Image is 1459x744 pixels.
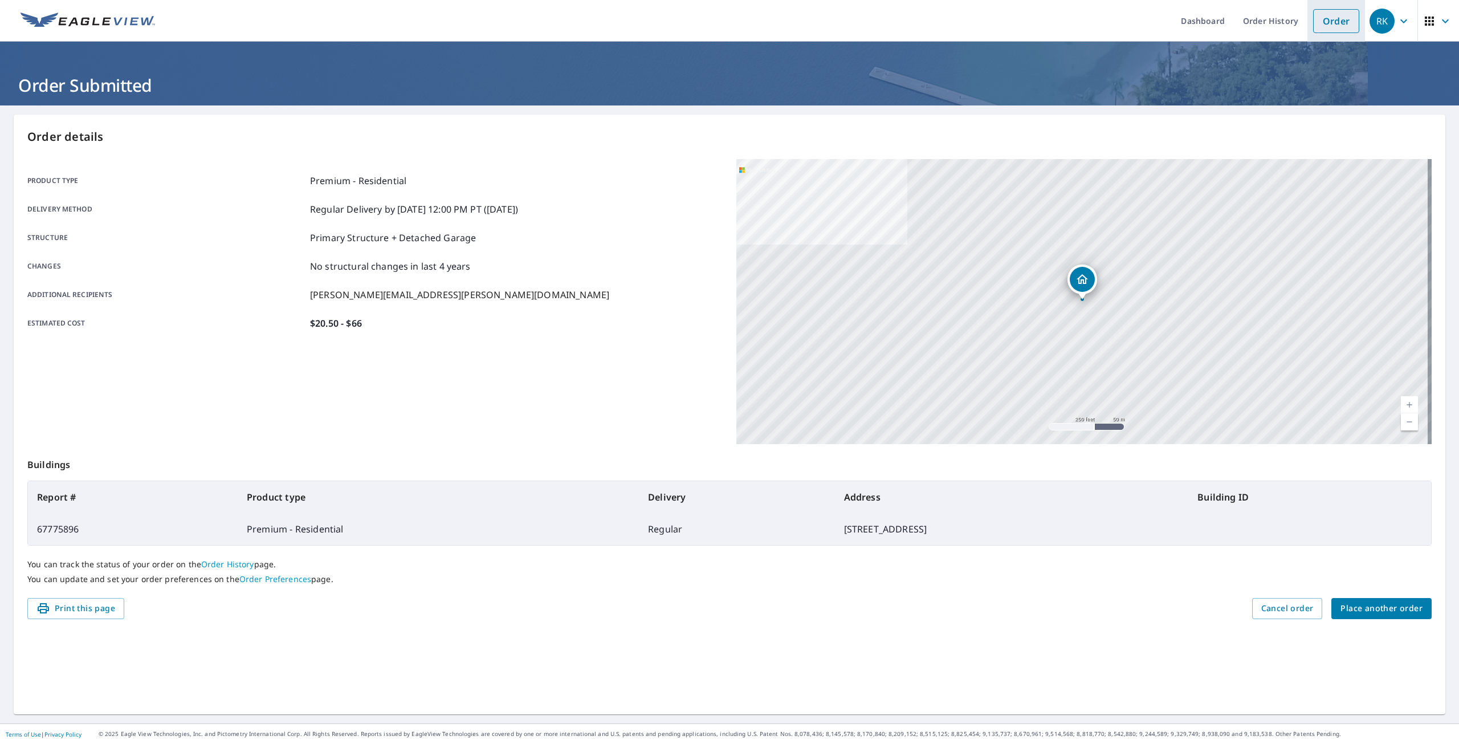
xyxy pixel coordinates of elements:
[239,574,311,584] a: Order Preferences
[835,513,1189,545] td: [STREET_ADDRESS]
[1252,598,1323,619] button: Cancel order
[27,598,124,619] button: Print this page
[99,730,1453,738] p: © 2025 Eagle View Technologies, Inc. and Pictometry International Corp. All Rights Reserved. Repo...
[1331,598,1432,619] button: Place another order
[44,730,81,738] a: Privacy Policy
[201,559,254,570] a: Order History
[310,259,471,273] p: No structural changes in last 4 years
[27,174,305,188] p: Product type
[1188,481,1431,513] th: Building ID
[27,316,305,330] p: Estimated cost
[1067,265,1097,300] div: Dropped pin, building 1, Residential property, 1851 15th Ave NE Hickory, NC 28601
[6,731,81,738] p: |
[639,481,835,513] th: Delivery
[27,444,1432,481] p: Buildings
[36,601,115,616] span: Print this page
[310,231,476,245] p: Primary Structure + Detached Garage
[238,481,639,513] th: Product type
[27,574,1432,584] p: You can update and set your order preferences on the page.
[1313,9,1359,33] a: Order
[1261,601,1314,616] span: Cancel order
[310,202,518,216] p: Regular Delivery by [DATE] 12:00 PM PT ([DATE])
[238,513,639,545] td: Premium - Residential
[27,288,305,302] p: Additional recipients
[6,730,41,738] a: Terms of Use
[1401,413,1418,430] a: Current Level 17, Zoom Out
[28,513,238,545] td: 67775896
[1370,9,1395,34] div: RK
[27,202,305,216] p: Delivery method
[28,481,238,513] th: Report #
[21,13,155,30] img: EV Logo
[27,231,305,245] p: Structure
[14,74,1445,97] h1: Order Submitted
[310,174,406,188] p: Premium - Residential
[27,128,1432,145] p: Order details
[310,288,609,302] p: [PERSON_NAME][EMAIL_ADDRESS][PERSON_NAME][DOMAIN_NAME]
[27,259,305,273] p: Changes
[835,481,1189,513] th: Address
[310,316,362,330] p: $20.50 - $66
[1340,601,1423,616] span: Place another order
[639,513,835,545] td: Regular
[1401,396,1418,413] a: Current Level 17, Zoom In
[27,559,1432,570] p: You can track the status of your order on the page.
